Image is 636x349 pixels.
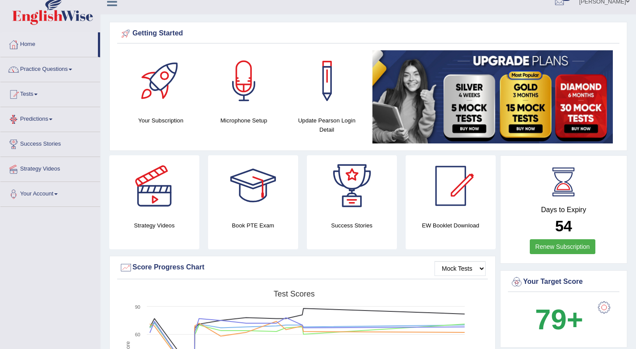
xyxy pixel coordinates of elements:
text: 90 [135,304,140,310]
tspan: Test scores [274,290,315,298]
a: Your Account [0,182,100,204]
div: Getting Started [119,27,617,40]
h4: Your Subscription [124,116,198,125]
h4: EW Booklet Download [406,221,496,230]
h4: Microphone Setup [207,116,281,125]
h4: Update Pearson Login Detail [290,116,364,134]
a: Success Stories [0,132,100,154]
h4: Days to Expiry [510,206,617,214]
a: Predictions [0,107,100,129]
a: Strategy Videos [0,157,100,179]
img: small5.jpg [372,50,613,143]
text: 60 [135,332,140,337]
a: Practice Questions [0,57,100,79]
b: 79+ [535,304,583,335]
h4: Success Stories [307,221,397,230]
a: Renew Subscription [530,239,596,254]
div: Your Target Score [510,276,617,289]
div: Score Progress Chart [119,261,486,274]
h4: Book PTE Exam [208,221,298,230]
a: Home [0,32,98,54]
h4: Strategy Videos [109,221,199,230]
b: 54 [555,217,572,234]
a: Tests [0,82,100,104]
